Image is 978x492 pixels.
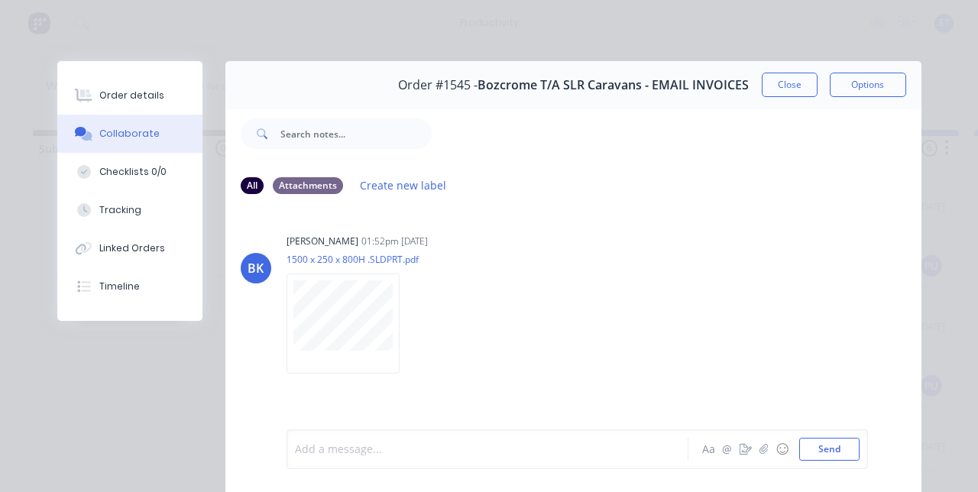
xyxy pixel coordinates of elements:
p: 1500 x 250 x 800H .SLDPRT.pdf [287,253,419,266]
input: Search notes... [280,118,432,149]
div: Checklists 0/0 [99,165,167,179]
div: 01:52pm [DATE] [361,235,428,248]
div: [PERSON_NAME] [287,235,358,248]
button: Linked Orders [57,229,202,267]
div: Attachments [273,177,343,194]
span: Order #1545 - [398,78,478,92]
div: Collaborate [99,127,160,141]
button: Options [830,73,906,97]
button: Collaborate [57,115,202,153]
button: Aa [700,440,718,458]
div: Linked Orders [99,241,165,255]
div: Timeline [99,280,140,293]
div: Order details [99,89,164,102]
button: Create new label [352,175,455,196]
button: Order details [57,76,202,115]
button: @ [718,440,737,458]
span: Bozcrome T/A SLR Caravans - EMAIL INVOICES [478,78,749,92]
button: Send [799,438,860,461]
button: Timeline [57,267,202,306]
div: All [241,177,264,194]
button: Close [762,73,818,97]
div: Tracking [99,203,141,217]
button: Checklists 0/0 [57,153,202,191]
div: BK [248,259,264,277]
button: ☺ [773,440,792,458]
button: Tracking [57,191,202,229]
